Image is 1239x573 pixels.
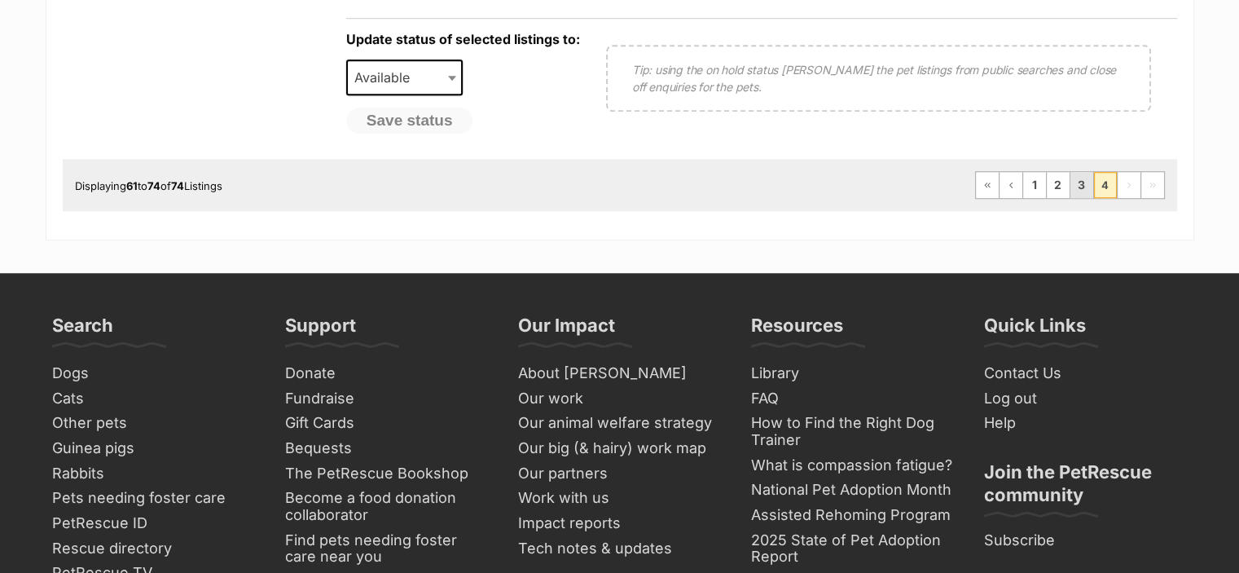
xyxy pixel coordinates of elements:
a: Page 1 [1023,172,1046,198]
a: How to Find the Right Dog Trainer [745,411,961,452]
a: First page [976,172,999,198]
a: About [PERSON_NAME] [512,361,728,386]
a: Dogs [46,361,262,386]
h3: Resources [751,314,843,346]
a: Fundraise [279,386,495,412]
a: Log out [978,386,1194,412]
span: Available [348,66,426,89]
h3: Quick Links [984,314,1086,346]
a: Rescue directory [46,536,262,562]
a: Assisted Rehoming Program [745,503,961,528]
a: Work with us [512,486,728,511]
a: Tech notes & updates [512,536,728,562]
a: Guinea pigs [46,436,262,461]
a: Page 2 [1047,172,1070,198]
a: What is compassion fatigue? [745,453,961,478]
a: Donate [279,361,495,386]
label: Update status of selected listings to: [346,31,580,47]
a: PetRescue ID [46,511,262,536]
a: Our work [512,386,728,412]
a: National Pet Adoption Month [745,478,961,503]
a: Our partners [512,461,728,487]
a: Become a food donation collaborator [279,486,495,527]
span: Last page [1141,172,1164,198]
a: Cats [46,386,262,412]
a: Impact reports [512,511,728,536]
h3: Join the PetRescue community [984,461,1188,516]
a: Our big (& hairy) work map [512,436,728,461]
a: Gift Cards [279,411,495,436]
a: 2025 State of Pet Adoption Report [745,528,961,570]
a: Other pets [46,411,262,436]
a: Page 3 [1070,172,1093,198]
nav: Pagination [975,171,1165,199]
span: Page 4 [1094,172,1117,198]
strong: 61 [126,179,138,192]
a: The PetRescue Bookshop [279,461,495,487]
a: Help [978,411,1194,436]
p: Tip: using the on hold status [PERSON_NAME] the pet listings from public searches and close off e... [632,61,1125,95]
a: Bequests [279,436,495,461]
h3: Support [285,314,356,346]
a: Rabbits [46,461,262,487]
a: Subscribe [978,528,1194,553]
a: Previous page [1000,172,1022,198]
h3: Search [52,314,113,346]
a: Our animal welfare strategy [512,411,728,436]
strong: 74 [147,179,160,192]
span: Displaying to of Listings [75,179,222,192]
a: Find pets needing foster care near you [279,528,495,570]
span: Next page [1118,172,1140,198]
button: Save status [346,108,473,134]
h3: Our Impact [518,314,615,346]
a: FAQ [745,386,961,412]
a: Pets needing foster care [46,486,262,511]
span: Available [346,60,464,95]
a: Contact Us [978,361,1194,386]
a: Library [745,361,961,386]
strong: 74 [171,179,184,192]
